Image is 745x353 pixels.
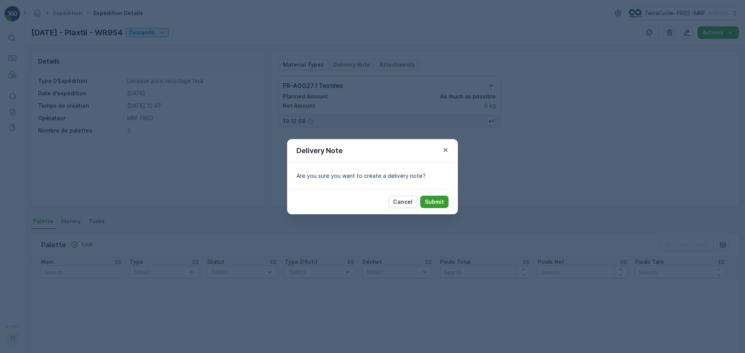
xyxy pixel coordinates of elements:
[296,172,449,180] p: Are you sure you want to create a delivery note?
[425,198,444,206] p: Submit
[296,145,343,156] p: Delivery Note
[393,198,412,206] p: Cancel
[420,196,449,208] button: Submit
[388,196,417,208] button: Cancel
